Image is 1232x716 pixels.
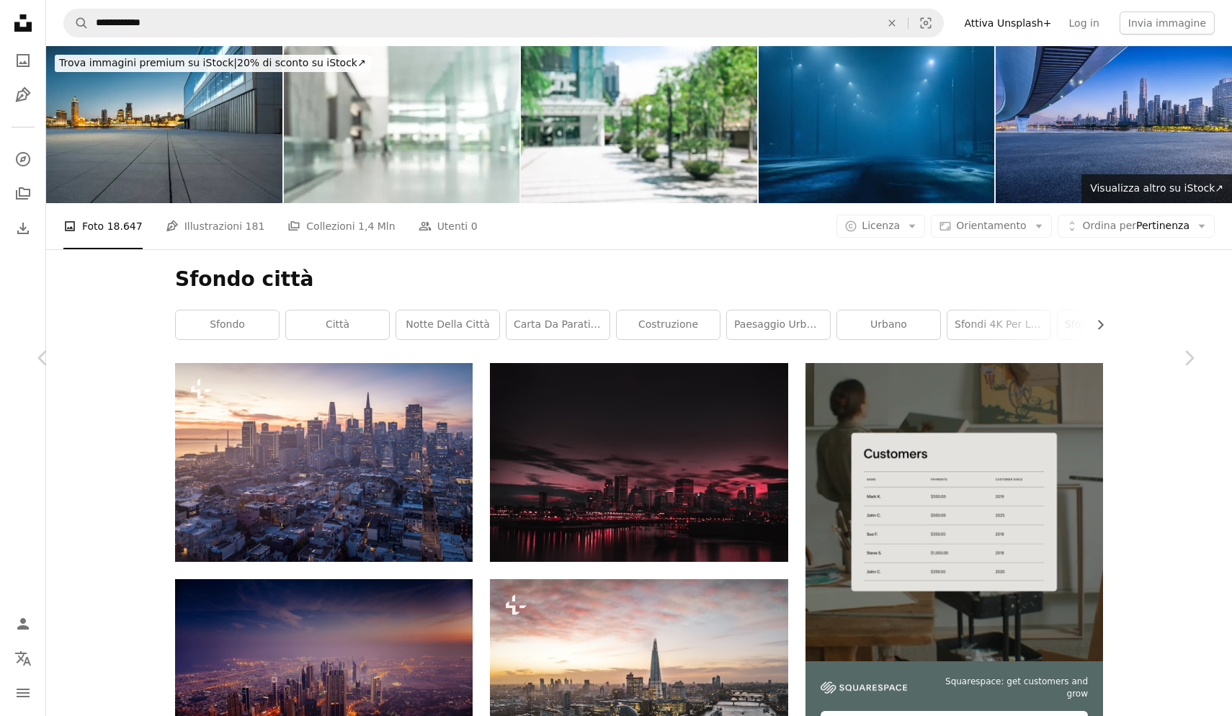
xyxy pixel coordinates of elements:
button: Ordina perPertinenza [1058,215,1215,238]
span: 1,4 Mln [358,218,396,234]
span: Squarespace: get customers and grow [924,676,1088,700]
button: Lingua [9,644,37,673]
form: Trova visual in tutto il sito [63,9,944,37]
span: Pertinenza [1083,219,1189,233]
img: Strada autostradale asfaltata e ponte con moderni edifici urbani scenario di notte a Guangzhou [996,46,1232,203]
img: file-1747939142011-51e5cc87e3c9 [821,681,907,694]
a: sfondo [176,310,279,339]
a: costruzione [617,310,720,339]
a: Visualizza altro su iStock↗ [1081,174,1232,203]
button: Elimina [876,9,908,37]
img: Blurred business office building lobby or hotel blur background interior view toward reception ha... [284,46,520,203]
span: Ordina per [1083,220,1136,231]
a: Utenti 0 [419,203,478,249]
button: Invia immagine [1120,12,1215,35]
a: urbano [837,310,940,339]
span: Orientamento [956,220,1026,231]
a: Fotografia di paesaggi urbani durante l'ora d'oro [490,456,787,469]
a: Sfondi 4K per l'edificio della città [947,310,1050,339]
a: Avanti [1146,289,1232,427]
a: Accedi / Registrati [9,609,37,638]
a: Collezioni 1,4 Mln [287,203,395,249]
a: Esplora [9,145,37,174]
img: Foggy weather. Lanterns by the road. Night city [759,46,995,203]
a: Trova immagini premium su iStock|20% di sconto su iStock↗ [46,46,379,81]
span: 20% di sconto su iStock ↗ [59,57,366,68]
span: 181 [246,218,265,234]
button: Licenza [836,215,925,238]
button: Cerca su Unsplash [64,9,89,37]
img: Città sfocata [521,46,757,203]
a: città [286,310,389,339]
a: Log in [1061,12,1108,35]
a: Paesaggio urbano [727,310,830,339]
img: file-1747939376688-baf9a4a454ffimage [805,363,1103,661]
button: scorri la lista a destra [1087,310,1103,339]
a: Una vista dello skyline di una città al tramonto [175,456,473,469]
a: Fotografia aerea di grattacieli [175,655,473,668]
img: Una vista dello skyline di una città al tramonto [175,363,473,561]
button: Orientamento [931,215,1051,238]
h1: Sfondo città [175,267,1103,292]
img: Piano vuoto e edificio della città di notte. [46,46,282,203]
a: una veduta aerea di una città al tramonto [490,684,787,697]
img: Fotografia di paesaggi urbani durante l'ora d'oro [490,363,787,561]
span: 0 [471,218,478,234]
a: Collezioni [9,179,37,208]
a: Cronologia download [9,214,37,243]
a: Foto [9,46,37,75]
a: Illustrazioni 181 [166,203,265,249]
button: Menu [9,679,37,707]
a: Illustrazioni [9,81,37,109]
span: Licenza [862,220,900,231]
button: Ricerca visiva [909,9,943,37]
a: sfondo del desktop [1058,310,1161,339]
a: carta da parati di [US_STATE][GEOGRAPHIC_DATA] [506,310,610,339]
span: Trova immagini premium su iStock | [59,57,237,68]
a: Attiva Unsplash+ [955,12,1060,35]
a: Notte della città [396,310,499,339]
span: Visualizza altro su iStock ↗ [1090,182,1223,194]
